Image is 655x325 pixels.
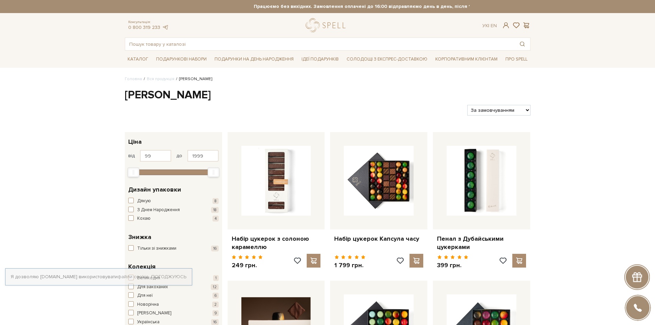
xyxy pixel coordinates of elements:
input: Ціна [187,150,219,162]
div: Max [208,167,219,177]
button: Новорічна 2 [128,301,219,308]
p: 399 грн. [437,261,468,269]
a: файли cookie [118,274,149,280]
span: Для неї [137,292,153,299]
button: Дякую 8 [128,198,219,205]
a: Вся продукція [147,76,174,82]
button: Для неї 6 [128,292,219,299]
span: Ідеї подарунків [299,54,341,65]
p: 1 799 грн. [334,261,365,269]
span: Консультація: [128,20,169,24]
span: 9 [212,310,219,316]
a: Корпоративним клієнтам [433,53,500,65]
span: до [176,153,182,159]
input: Пошук товару у каталозі [125,38,514,50]
span: [PERSON_NAME] [137,310,171,317]
span: Ціна [128,137,142,147]
a: Погоджуюсь [151,274,186,280]
span: | [488,23,489,29]
button: З Днем Народження 18 [128,207,219,214]
span: Знижка [128,232,151,242]
a: Головна [125,76,142,82]
p: 249 грн. [232,261,263,269]
span: 16 [211,246,219,251]
a: logo [306,18,349,32]
span: 18 [211,207,219,213]
span: 12 [211,284,219,290]
span: Дякую [137,198,151,205]
span: Подарунки на День народження [212,54,296,65]
input: Ціна [140,150,171,162]
a: En [491,23,497,29]
button: [PERSON_NAME] 9 [128,310,219,317]
span: від [128,153,135,159]
a: 0 800 319 233 [128,24,160,30]
a: Пенал з Дубайськими цукерками [437,235,526,251]
span: 2 [212,302,219,307]
span: 4 [212,216,219,221]
button: Пошук товару у каталозі [514,38,530,50]
div: Я дозволяю [DOMAIN_NAME] використовувати [6,274,192,280]
span: 6 [212,293,219,299]
span: Тільки зі знижками [137,245,176,252]
span: З Днем Народження [137,207,180,214]
a: Набір цукерок з солоною карамеллю [232,235,321,251]
span: Дизайн упаковки [128,185,181,194]
span: Каталог [125,54,151,65]
button: Кохаю 4 [128,215,219,222]
div: Ук [482,23,497,29]
a: telegram [162,24,169,30]
div: Min [128,167,139,177]
a: Набір цукерок Капсула часу [334,235,423,243]
button: Тільки зі знижками 16 [128,245,219,252]
span: Подарункові набори [153,54,209,65]
span: 16 [211,319,219,325]
span: Колекція [128,262,155,271]
li: [PERSON_NAME] [174,76,212,82]
span: 1 [213,275,219,281]
span: Новорічна [137,301,159,308]
span: Про Spell [503,54,530,65]
span: Кохаю [137,215,151,222]
button: Для закоханих 12 [128,284,219,291]
strong: Працюємо без вихідних. Замовлення оплачені до 16:00 відправляємо день в день, після 16:00 - насту... [186,3,591,10]
a: Солодощі з експрес-доставкою [344,53,430,65]
h1: [PERSON_NAME] [125,88,531,102]
span: Для закоханих [137,284,168,291]
span: 8 [212,198,219,204]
